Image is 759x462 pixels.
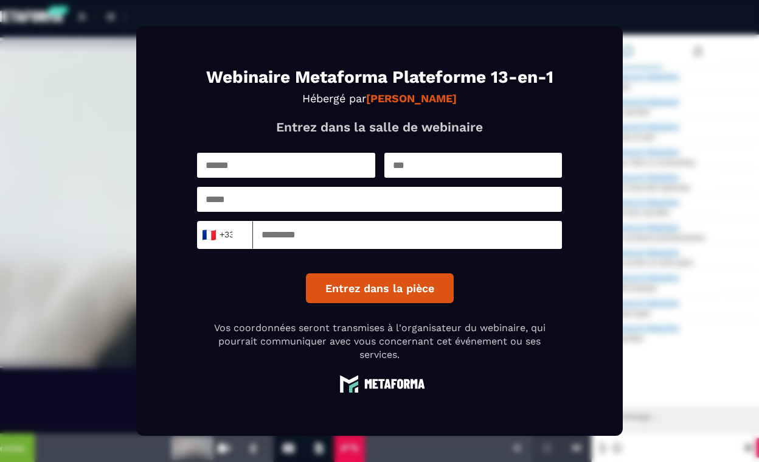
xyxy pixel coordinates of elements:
p: Vos coordonnées seront transmises à l'organisateur du webinaire, qui pourrait communiquer avec vo... [197,321,562,362]
button: Entrez dans la pièce [306,273,454,303]
p: Entrez dans la salle de webinaire [197,119,562,135]
p: Hébergé par [197,92,562,105]
div: Search for option [197,221,253,249]
h1: Webinaire Metaforma Plateforme 13-en-1 [197,69,562,86]
span: 🇫🇷 [201,226,217,243]
strong: [PERSON_NAME] [366,92,457,105]
img: logo [334,374,425,393]
input: Search for option [233,226,242,244]
span: +33 [205,226,230,243]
